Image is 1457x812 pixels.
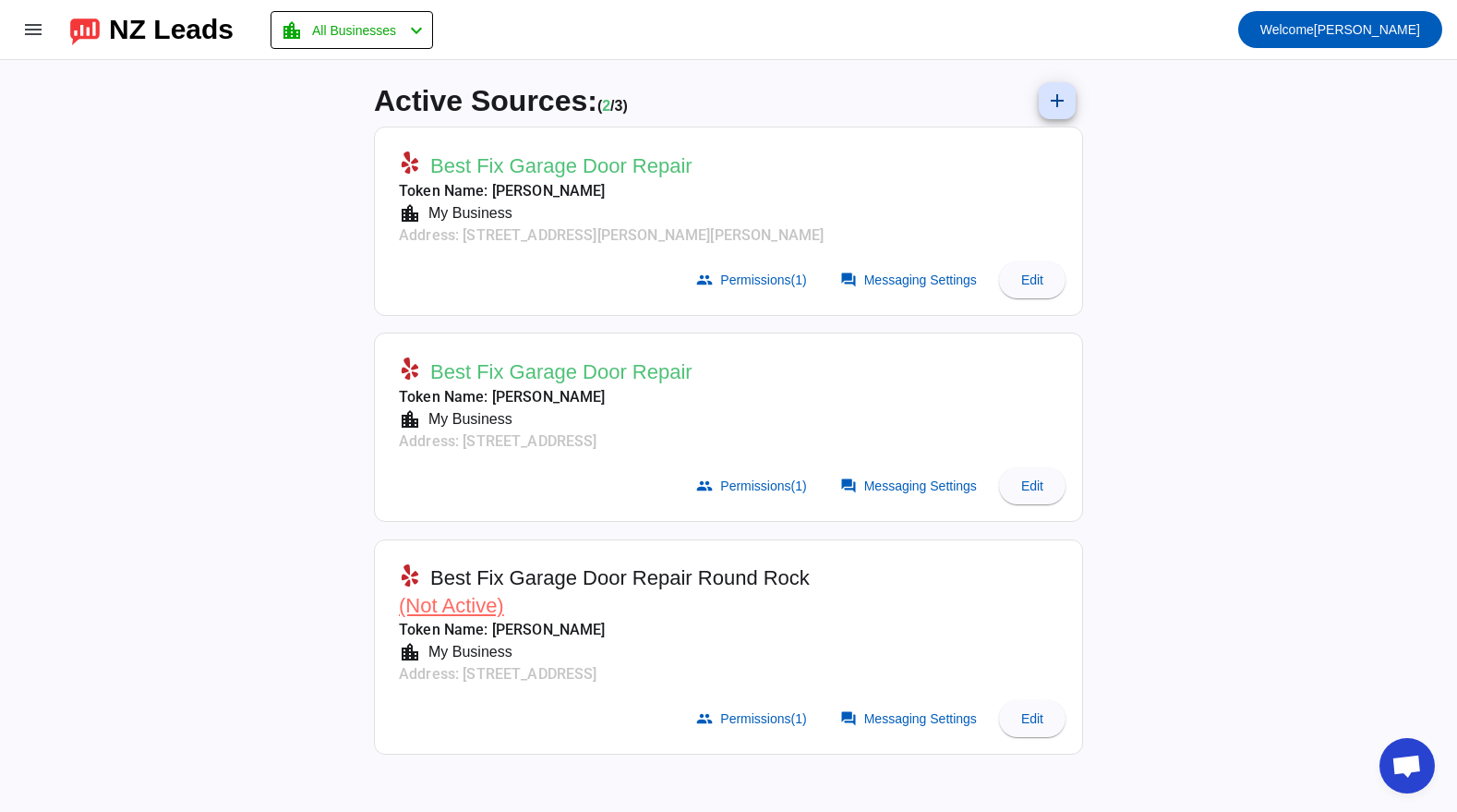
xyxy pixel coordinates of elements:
[399,202,421,224] mat-icon: location_city
[720,711,806,726] span: Permissions
[791,711,807,726] span: (1)
[1021,273,1043,287] span: Edit
[374,84,597,117] span: Active Sources:
[610,98,614,114] span: /
[597,98,602,114] span: (
[829,700,992,737] button: Messaging Settings
[696,272,713,288] mat-icon: group
[430,153,692,179] span: Best Fix Garage Door Repair
[1021,479,1043,493] span: Edit
[1046,90,1068,112] mat-icon: add
[685,467,821,504] button: Permissions(1)
[685,261,821,298] button: Permissions(1)
[696,710,713,727] mat-icon: group
[312,18,396,43] span: All Businesses
[1021,711,1043,726] span: Edit
[864,273,977,287] span: Messaging Settings
[1379,738,1435,794] a: Open chat
[421,408,512,430] div: My Business
[829,261,992,298] button: Messaging Settings
[999,700,1066,737] button: Edit
[399,224,824,247] mat-card-subtitle: Address: [STREET_ADDRESS][PERSON_NAME][PERSON_NAME]
[421,202,512,224] div: My Business
[281,19,303,42] mat-icon: location_city
[430,565,810,591] span: Best Fix Garage Door Repair Round Rock
[999,261,1066,298] button: Edit
[864,711,977,726] span: Messaging Settings
[22,18,44,41] mat-icon: menu
[840,272,857,288] mat-icon: forum
[840,478,857,494] mat-icon: forum
[1260,22,1314,37] span: Welcome
[109,17,234,42] div: NZ Leads
[829,467,992,504] button: Messaging Settings
[1260,17,1420,42] span: [PERSON_NAME]
[399,408,421,430] mat-icon: location_city
[685,700,821,737] button: Permissions(1)
[791,479,807,493] span: (1)
[602,98,610,114] span: Working
[696,478,713,494] mat-icon: group
[399,619,810,641] mat-card-subtitle: Token Name: [PERSON_NAME]
[430,359,692,385] span: Best Fix Garage Door Repair
[864,479,977,493] span: Messaging Settings
[271,11,433,49] button: All Businesses
[999,467,1066,504] button: Edit
[720,273,806,287] span: Permissions
[720,479,806,493] span: Permissions
[840,710,857,727] mat-icon: forum
[1238,11,1442,48] button: Welcome[PERSON_NAME]
[399,430,692,453] mat-card-subtitle: Address: [STREET_ADDRESS]
[70,14,100,45] img: logo
[615,98,628,114] span: Total
[399,594,504,617] span: (Not Active)
[399,180,824,202] mat-card-subtitle: Token Name: [PERSON_NAME]
[399,641,421,663] mat-icon: location_city
[399,663,810,685] mat-card-subtitle: Address: [STREET_ADDRESS]
[405,19,427,42] mat-icon: chevron_left
[791,273,807,287] span: (1)
[399,386,692,408] mat-card-subtitle: Token Name: [PERSON_NAME]
[421,641,512,663] div: My Business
